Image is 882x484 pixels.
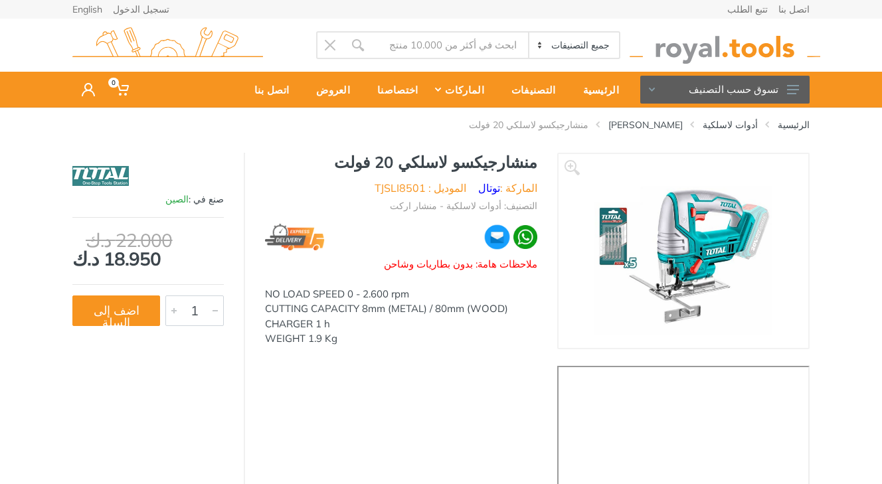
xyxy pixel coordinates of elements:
[113,5,169,14] a: تسجيل الدخول
[265,224,325,250] img: express.png
[298,76,359,104] div: العروض
[727,5,768,14] a: تتبع الطلب
[449,118,588,131] li: منشارجيكسو لاسلكي 20 فولت
[165,193,189,205] span: الصين
[72,118,810,131] nav: breadcrumb
[372,31,528,59] input: Site search
[359,72,427,108] a: اختصاصنا
[72,295,160,326] button: اضف إلى السلة
[104,72,138,108] a: 0
[265,287,537,302] div: NO LOAD SPEED 0 - 2.600 rpm
[265,317,537,332] div: CHARGER 1 h
[108,78,119,88] span: 0
[384,258,537,270] span: ملاحظات هامة: بدون بطاريات وشاحن
[265,331,537,347] div: WEIGHT 1.9 Kg
[265,153,537,172] h1: منشارجيكسو لاسلكي 20 فولت
[478,181,500,195] a: توتال
[565,72,628,108] a: الرئيسية
[528,33,619,58] select: Category
[265,301,537,317] div: CUTTING CAPACITY 8mm (METAL) / 80mm (WOOD)
[359,76,427,104] div: اختصاصنا
[640,76,810,104] button: تسوق حسب التصنيف
[594,167,772,335] img: Royal Tools - منشارجيكسو لاسلكي 20 فولت
[298,72,359,108] a: العروض
[236,76,298,104] div: اتصل بنا
[72,5,102,14] a: English
[493,72,565,108] a: التصنيفات
[608,118,683,131] a: [PERSON_NAME]
[86,231,224,250] div: 22.000 د.ك
[484,224,510,250] img: ma.webp
[478,180,537,196] li: الماركة :
[630,27,820,64] img: royal.tools Logo
[72,27,263,64] img: royal.tools Logo
[703,118,758,131] a: أدوات لاسلكية
[778,118,810,131] a: الرئيسية
[493,76,565,104] div: التصنيفات
[390,199,537,213] li: التصنيف: أدوات لاسلكية - منشار اركت
[72,193,224,206] div: صنع في :
[565,76,628,104] div: الرئيسية
[72,159,129,193] img: توتال
[375,180,466,196] li: الموديل : TJSLI8501
[427,76,493,104] div: الماركات
[236,72,298,108] a: اتصل بنا
[72,231,224,268] div: 18.950 د.ك
[513,225,537,249] img: wa.webp
[778,5,810,14] a: اتصل بنا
